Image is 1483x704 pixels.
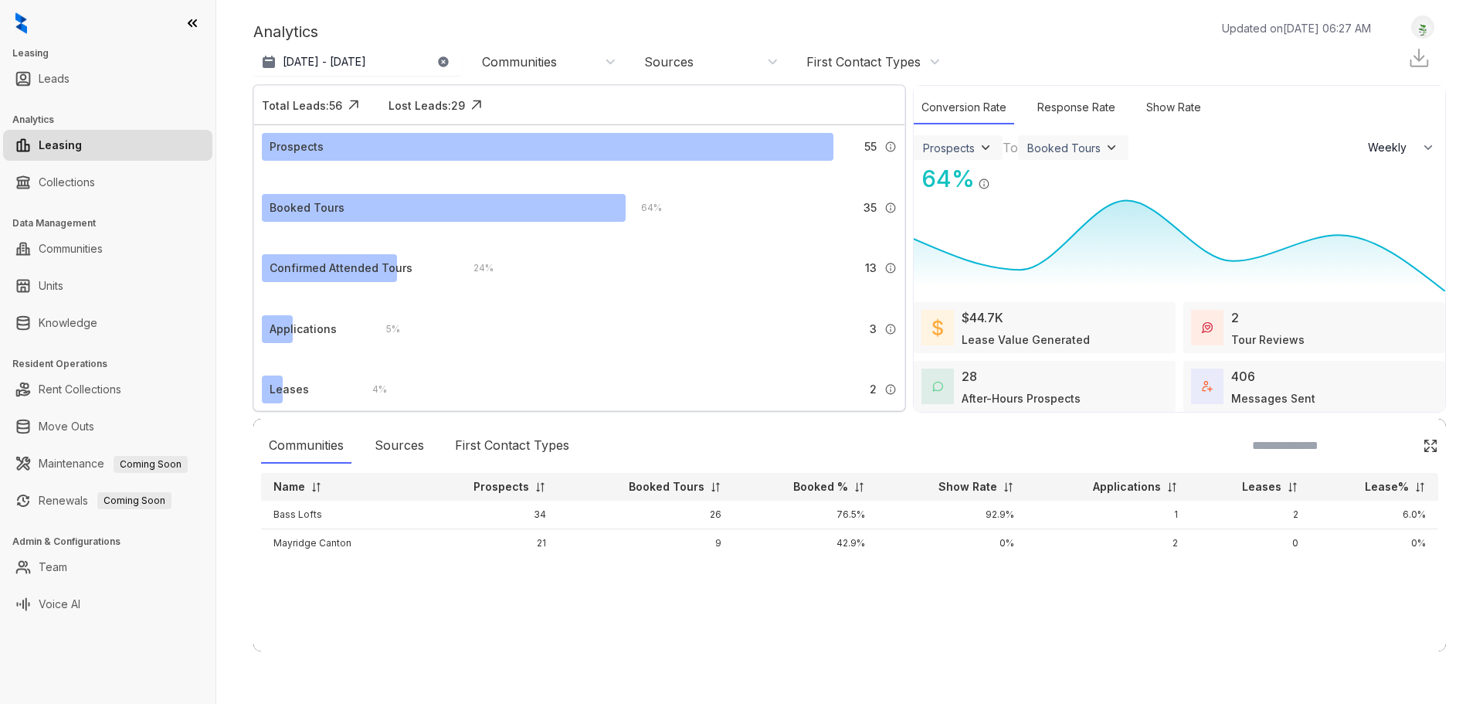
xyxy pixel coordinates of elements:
img: sorting [853,481,865,493]
a: RenewalsComing Soon [39,485,171,516]
td: 42.9% [734,529,877,558]
div: 64 % [914,162,975,196]
td: 92.9% [877,501,1027,529]
h3: Admin & Configurations [12,535,215,549]
div: Prospects [923,141,975,155]
td: 76.5% [734,501,877,529]
div: Confirmed Attended Tours [270,260,412,277]
img: Click Icon [465,94,488,117]
div: Communities [261,428,351,464]
div: 2 [1231,308,1239,327]
a: Knowledge [39,308,97,338]
li: Voice AI [3,589,212,620]
span: Coming Soon [97,492,171,509]
img: Info [978,178,990,190]
li: Leads [3,63,212,94]
h3: Analytics [12,113,215,127]
img: ViewFilterArrow [978,140,993,155]
td: Bass Lofts [261,501,414,529]
img: UserAvatar [1412,19,1434,36]
img: Download [1407,46,1430,70]
li: Leasing [3,130,212,161]
div: Lease Value Generated [962,332,1090,348]
p: Prospects [473,479,529,495]
div: Sources [367,428,432,464]
p: Updated on [DATE] 06:27 AM [1222,20,1371,36]
div: Response Rate [1030,91,1123,124]
td: 2 [1190,501,1311,529]
div: Leases [270,381,309,398]
p: Booked % [793,479,848,495]
img: Click Icon [990,164,1013,187]
div: 5 % [371,321,400,338]
div: Booked Tours [1027,141,1101,155]
img: LeaseValue [932,318,943,337]
li: Knowledge [3,308,212,338]
img: TotalFum [1202,381,1213,392]
td: 0 [1190,529,1311,558]
td: 9 [558,529,733,558]
td: Mayridge Canton [261,529,414,558]
img: logo [15,12,27,34]
img: sorting [1166,481,1178,493]
img: Click Icon [1423,438,1438,454]
a: Collections [39,167,95,198]
li: Communities [3,233,212,264]
p: Name [273,479,305,495]
img: Info [884,262,897,274]
div: Show Rate [1139,91,1209,124]
td: 0% [1311,529,1438,558]
li: Move Outs [3,411,212,442]
span: 35 [864,199,877,216]
div: Messages Sent [1231,390,1315,406]
span: 3 [870,321,877,338]
span: Coming Soon [114,456,188,473]
li: Units [3,270,212,301]
td: 2 [1027,529,1189,558]
li: Renewals [3,485,212,516]
img: sorting [311,481,322,493]
div: 4 % [357,381,387,398]
img: Info [884,383,897,396]
a: Rent Collections [39,374,121,405]
div: 28 [962,367,977,386]
span: 55 [864,138,877,155]
li: Collections [3,167,212,198]
button: [DATE] - [DATE] [253,48,462,76]
a: Team [39,552,67,583]
li: Team [3,552,212,583]
p: Applications [1093,479,1161,495]
div: Sources [644,53,694,70]
a: Move Outs [39,411,94,442]
a: Units [39,270,63,301]
img: Info [884,141,897,153]
img: SearchIcon [1390,439,1403,452]
img: sorting [710,481,721,493]
img: Click Icon [342,94,365,117]
button: Weekly [1359,134,1445,162]
div: First Contact Types [447,428,577,464]
td: 34 [414,501,559,529]
div: After-Hours Prospects [962,390,1081,406]
img: ViewFilterArrow [1104,140,1119,155]
div: Lost Leads: 29 [389,97,465,114]
a: Leasing [39,130,82,161]
h3: Leasing [12,46,215,60]
p: Lease% [1365,479,1409,495]
img: sorting [1287,481,1298,493]
a: Voice AI [39,589,80,620]
h3: Resident Operations [12,357,215,371]
div: To [1003,138,1018,157]
div: Booked Tours [270,199,344,216]
div: Prospects [270,138,324,155]
td: 6.0% [1311,501,1438,529]
td: 21 [414,529,559,558]
img: sorting [1003,481,1014,493]
div: Total Leads: 56 [262,97,342,114]
div: Applications [270,321,337,338]
p: Analytics [253,20,318,43]
div: 24 % [458,260,494,277]
p: Show Rate [938,479,997,495]
h3: Data Management [12,216,215,230]
img: sorting [534,481,546,493]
